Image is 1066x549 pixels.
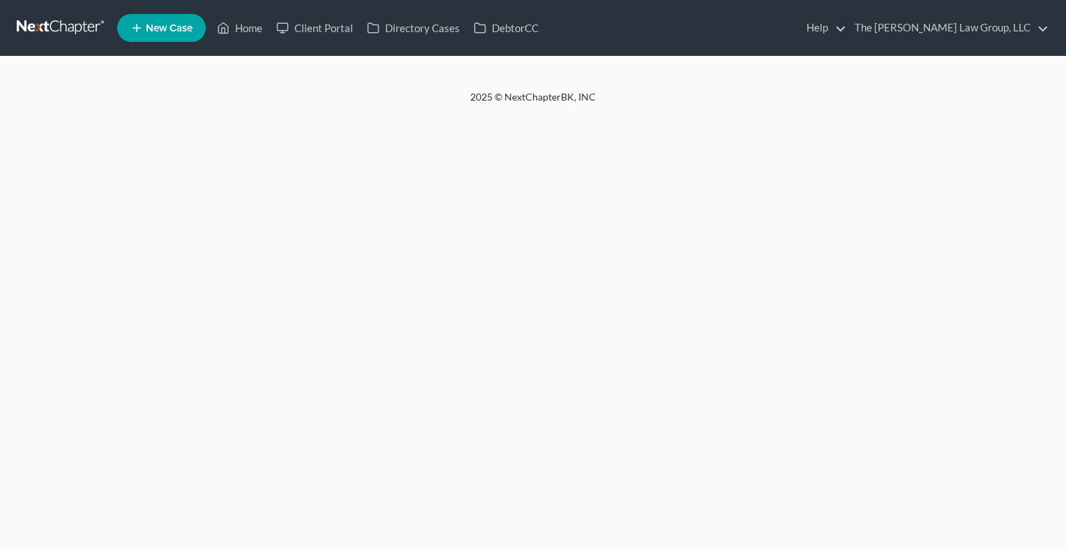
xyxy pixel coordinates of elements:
a: Help [799,15,846,41]
div: 2025 © NextChapterBK, INC [135,90,931,115]
a: Home [210,15,269,41]
a: The [PERSON_NAME] Law Group, LLC [848,15,1049,41]
a: DebtorCC [467,15,546,41]
new-legal-case-button: New Case [117,14,206,42]
a: Directory Cases [360,15,467,41]
a: Client Portal [269,15,360,41]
